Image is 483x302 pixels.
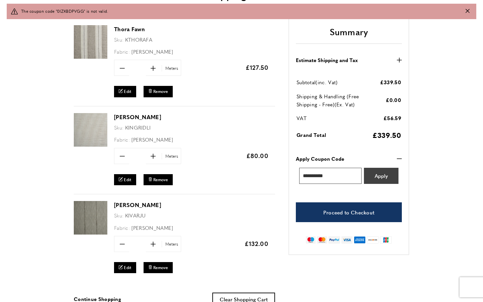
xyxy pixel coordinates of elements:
img: Ivar Jute [74,201,107,235]
span: (Ex. Vat) [335,101,355,108]
button: Remove Ivar Jute [144,262,173,273]
img: mastercard [317,236,327,244]
button: Remove Thora Fawn [144,86,173,97]
span: Edit [124,265,131,270]
img: Ingrid Linen [74,113,107,147]
button: Estimate Shipping and Tax [296,56,402,64]
span: £80.00 [246,151,268,160]
button: Close message [466,8,470,14]
span: Meters [162,153,180,159]
h2: Summary [296,26,402,44]
span: £0.00 [386,96,401,103]
span: Fabric: [114,48,130,55]
button: Apply [364,168,398,184]
span: Fabric: [114,136,130,143]
a: Thora Fawn [114,25,145,33]
span: Apply [375,173,388,178]
a: Thora Fawn [74,54,107,60]
span: Meters [162,65,180,71]
a: Ingrid Linen [74,142,107,148]
img: discover [367,236,379,244]
img: american-express [354,236,366,244]
span: Remove [153,265,168,270]
a: Ivar Jute [74,230,107,236]
a: Edit Thora Fawn [114,86,136,97]
a: [PERSON_NAME] [114,201,161,209]
span: Sku: [114,124,123,131]
span: £56.59 [383,114,401,121]
span: KTHORAFA [125,36,152,43]
strong: Estimate Shipping and Tax [296,56,358,64]
span: £127.50 [246,63,268,71]
img: visa [341,236,353,244]
span: Edit [124,177,131,183]
span: Grand Total [297,131,326,138]
span: KINGRIDLI [125,124,151,131]
span: (inc. Vat) [316,79,337,86]
span: Remove [153,177,168,183]
span: Sku: [114,36,123,43]
span: Remove [153,89,168,94]
img: paypal [328,236,340,244]
a: Edit Ingrid Linen [114,174,136,185]
span: [PERSON_NAME] [131,224,173,231]
a: [PERSON_NAME] [114,113,161,121]
a: Edit Ivar Jute [114,262,136,273]
span: £339.50 [380,79,401,86]
a: Proceed to Checkout [296,202,402,222]
button: Remove Ingrid Linen [144,174,173,185]
span: Sku: [114,212,123,219]
span: £339.50 [372,130,401,140]
span: Edit [124,89,131,94]
img: Thora Fawn [74,25,107,59]
span: [PERSON_NAME] [131,136,173,143]
span: KIVARJU [125,212,146,219]
span: Meters [162,241,180,247]
span: VAT [297,114,307,121]
span: The coupon code "0IZKBDPVGG" is not valid. [21,8,108,14]
span: [PERSON_NAME] [131,48,173,55]
span: £132.00 [245,239,268,248]
strong: Apply Coupon Code [296,155,344,163]
img: jcb [380,236,392,244]
span: Subtotal [297,79,316,86]
span: Fabric: [114,224,130,231]
img: maestro [306,236,316,244]
span: Shipping & Handling (Free Shipping - Free) [297,93,359,108]
button: Apply Coupon Code [296,155,402,163]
